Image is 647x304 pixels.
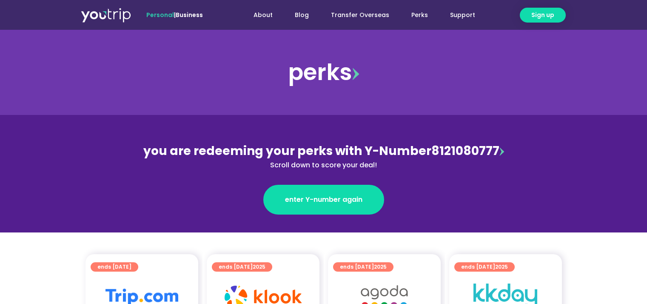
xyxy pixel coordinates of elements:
[139,160,508,170] div: Scroll down to score your deal!
[176,11,203,19] a: Business
[146,11,203,19] span: |
[91,262,138,272] a: ends [DATE]
[226,7,486,23] nav: Menu
[461,262,508,272] span: ends [DATE]
[400,7,439,23] a: Perks
[320,7,400,23] a: Transfer Overseas
[143,143,431,159] span: you are redeeming your perks with Y-Number
[219,262,265,272] span: ends [DATE]
[374,263,387,270] span: 2025
[495,263,508,270] span: 2025
[146,11,174,19] span: Personal
[242,7,284,23] a: About
[340,262,387,272] span: ends [DATE]
[439,7,486,23] a: Support
[97,262,131,272] span: ends [DATE]
[285,195,362,205] span: enter Y-number again
[139,142,508,170] div: 8121080777
[212,262,272,272] a: ends [DATE]2025
[520,8,566,23] a: Sign up
[263,185,384,215] a: enter Y-number again
[531,11,554,20] span: Sign up
[333,262,393,272] a: ends [DATE]2025
[253,263,265,270] span: 2025
[454,262,515,272] a: ends [DATE]2025
[284,7,320,23] a: Blog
